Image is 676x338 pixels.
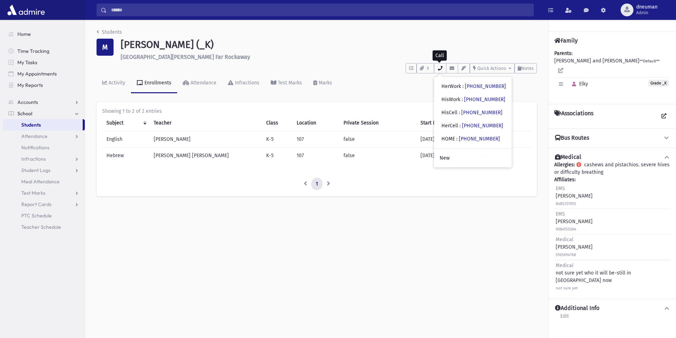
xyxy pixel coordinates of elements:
h1: [PERSON_NAME] (_K) [121,39,537,51]
div: Enrollments [143,80,171,86]
span: Meal Attendance [21,178,60,185]
td: K-5 [262,147,292,164]
span: EMS [556,211,565,217]
td: English [102,131,149,147]
span: Notes [521,66,534,71]
div: HOME [441,135,500,143]
a: Students [3,119,83,131]
span: Time Tracking [17,48,49,54]
a: Students [97,29,122,35]
span: EMS [556,185,565,192]
img: AdmirePro [6,3,46,17]
td: Hebrew [102,147,149,164]
div: HerWork [441,83,506,90]
h4: Additional Info [555,305,599,312]
a: Test Marks [3,187,85,199]
a: Report Cards [3,199,85,210]
a: [PHONE_NUMBER] [465,83,506,89]
a: Accounts [3,96,85,108]
div: Call [433,50,447,61]
a: Edit [560,312,569,325]
td: [PERSON_NAME] [149,131,262,147]
th: Teacher [149,115,262,131]
th: Subject [102,115,149,131]
span: Teacher Schedule [21,224,61,230]
a: Notifications [3,142,85,153]
small: 5165694768 [556,253,576,257]
span: Infractions [21,156,46,162]
button: 3 [417,63,434,73]
th: Location [292,115,339,131]
td: 107 [292,147,339,164]
span: : [459,110,460,116]
span: Grade _K [648,80,669,87]
span: Elky [569,81,588,87]
div: not sure yet who it will be-still in [GEOGRAPHIC_DATA] now [556,262,669,292]
a: Infractions [222,73,265,93]
a: Student Logs [3,165,85,176]
span: Students [21,122,41,128]
span: Notifications [21,144,49,151]
div: [PERSON_NAME] [556,236,593,258]
h4: Family [554,37,578,44]
a: My Tasks [3,57,85,68]
a: [PHONE_NUMBER] [462,123,503,129]
div: [PERSON_NAME] [556,185,593,207]
a: Marks [308,73,338,93]
span: dneuman [636,4,658,10]
button: Notes [515,63,537,73]
td: [PERSON_NAME] [PERSON_NAME] [149,147,262,164]
td: [DATE] [416,147,472,164]
a: My Reports [3,79,85,91]
b: Parents: [554,50,572,56]
a: School [3,108,85,119]
div: cashews and pistachios. severe hives or difficulty breathing [554,161,670,293]
b: Allergies: [554,162,575,168]
span: : [462,83,463,89]
a: View all Associations [658,110,670,123]
span: : [462,96,463,102]
span: : [460,123,461,129]
a: Attendance [177,73,222,93]
button: Quick Actions [470,63,515,73]
a: My Appointments [3,68,85,79]
span: School [17,110,32,117]
span: Attendance [21,133,48,139]
div: [PERSON_NAME] and [PERSON_NAME] [554,50,670,98]
div: HisCell [441,109,502,116]
td: K-5 [262,131,292,147]
span: PTC Schedule [21,212,52,219]
td: [DATE] [416,131,472,147]
span: Accounts [17,99,38,105]
a: Test Marks [265,73,308,93]
h4: Bus Routes [555,134,589,142]
span: My Appointments [17,71,57,77]
a: Enrollments [131,73,177,93]
span: 3 [425,65,431,72]
span: Home [17,31,31,37]
div: [PERSON_NAME] [556,210,593,233]
small: 8485251955 [556,201,576,206]
span: My Reports [17,82,43,88]
a: Time Tracking [3,45,85,57]
a: Teacher Schedule [3,221,85,233]
a: [PHONE_NUMBER] [464,96,505,102]
h6: [GEOGRAPHIC_DATA][PERSON_NAME] Far Rockaway [121,54,537,60]
a: New [434,151,512,165]
a: 1 [311,178,323,190]
td: false [339,147,416,164]
span: Test Marks [21,190,45,196]
button: Bus Routes [554,134,670,142]
span: Report Cards [21,201,51,207]
span: Medical [556,237,573,243]
th: Class [262,115,292,131]
input: Search [107,4,533,16]
div: HisWork [441,96,505,103]
div: Showing 1 to 2 of 2 entries [102,107,531,115]
div: Activity [107,80,125,86]
div: Test Marks [276,80,302,86]
a: Meal Attendance [3,176,85,187]
th: Start Date [416,115,472,131]
div: HerCell [441,122,503,129]
a: PTC Schedule [3,210,85,221]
